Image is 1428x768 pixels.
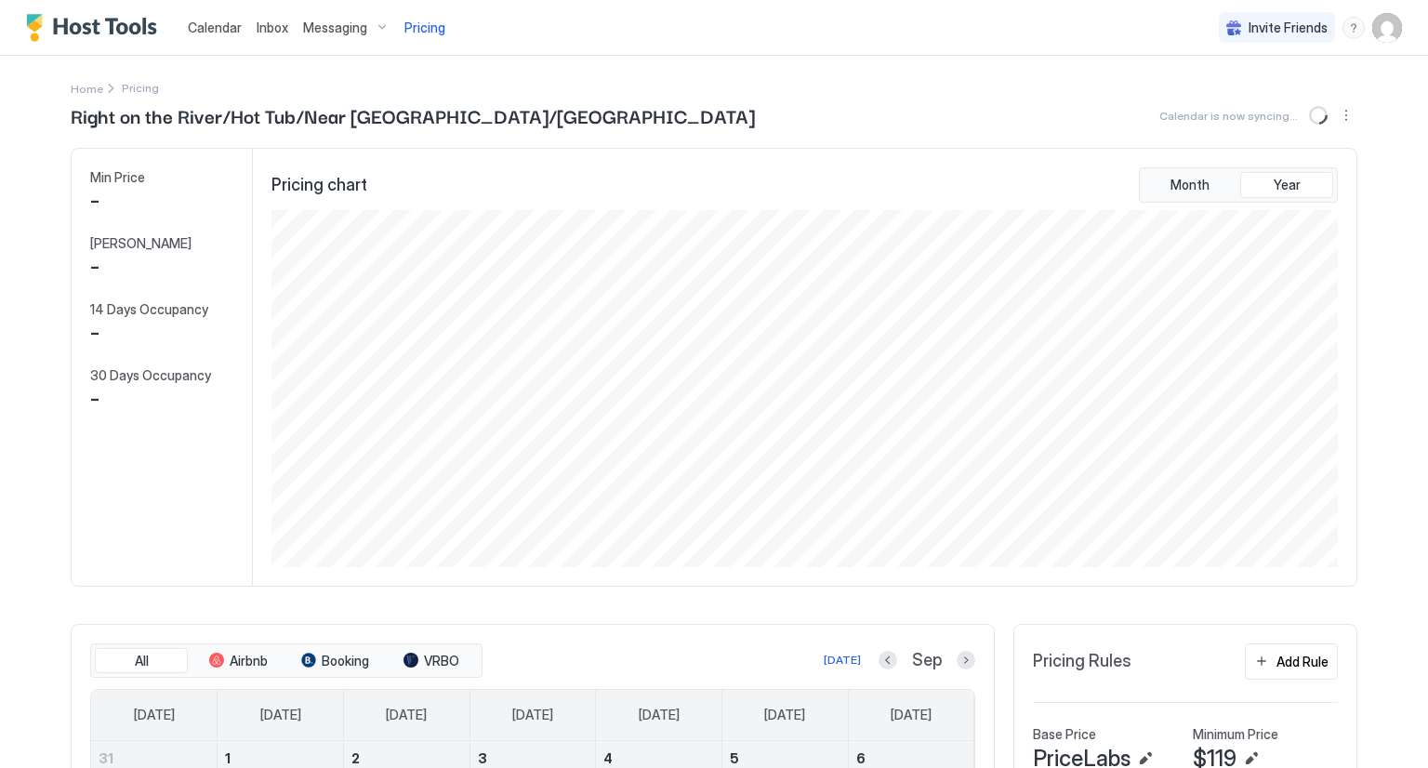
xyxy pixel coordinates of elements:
[1305,102,1331,128] button: Sync prices
[90,319,99,347] span: -
[424,653,459,669] span: VRBO
[512,707,553,723] span: [DATE]
[620,690,698,740] a: Thursday
[1240,172,1333,198] button: Year
[322,653,369,669] span: Booking
[746,690,824,740] a: Friday
[1245,643,1338,680] button: Add Rule
[90,253,99,281] span: -
[603,750,613,766] span: 4
[1335,104,1357,126] button: More options
[122,81,159,95] span: Breadcrumb
[260,707,301,723] span: [DATE]
[90,367,211,384] span: 30 Days Occupancy
[271,175,367,196] span: Pricing chart
[90,235,192,252] span: [PERSON_NAME]
[856,750,866,766] span: 6
[1276,652,1329,671] div: Add Rule
[90,169,145,186] span: Min Price
[824,652,861,669] div: [DATE]
[1249,20,1328,36] span: Invite Friends
[1033,726,1096,743] span: Base Price
[764,707,805,723] span: [DATE]
[90,643,483,679] div: tab-group
[95,648,188,674] button: All
[478,750,487,766] span: 3
[912,650,942,671] span: Sep
[730,750,739,766] span: 5
[71,78,103,98] a: Home
[90,301,208,318] span: 14 Days Occupancy
[386,707,427,723] span: [DATE]
[367,690,445,740] a: Tuesday
[404,20,445,36] span: Pricing
[385,648,478,674] button: VRBO
[1159,109,1298,123] span: Calendar is now syncing...
[1193,726,1278,743] span: Minimum Price
[879,651,897,669] button: Previous month
[821,649,864,671] button: [DATE]
[1335,104,1357,126] div: menu
[99,750,113,766] span: 31
[192,648,284,674] button: Airbnb
[957,651,975,669] button: Next month
[1342,17,1365,39] div: menu
[135,653,149,669] span: All
[1144,172,1236,198] button: Month
[71,82,103,96] span: Home
[1170,177,1210,193] span: Month
[134,707,175,723] span: [DATE]
[90,385,99,413] span: -
[71,78,103,98] div: Breadcrumb
[257,20,288,35] span: Inbox
[26,14,165,42] a: Host Tools Logo
[188,18,242,37] a: Calendar
[891,707,932,723] span: [DATE]
[257,18,288,37] a: Inbox
[225,750,231,766] span: 1
[242,690,320,740] a: Monday
[71,101,755,129] span: Right on the River/Hot Tub/Near [GEOGRAPHIC_DATA]/[GEOGRAPHIC_DATA]
[1274,177,1301,193] span: Year
[288,648,381,674] button: Booking
[303,20,367,36] span: Messaging
[1139,167,1338,203] div: tab-group
[1372,13,1402,43] div: User profile
[90,187,99,215] span: -
[1033,651,1131,672] span: Pricing Rules
[188,20,242,35] span: Calendar
[115,690,193,740] a: Sunday
[351,750,360,766] span: 2
[1309,106,1328,125] div: loading
[494,690,572,740] a: Wednesday
[639,707,680,723] span: [DATE]
[872,690,950,740] a: Saturday
[230,653,268,669] span: Airbnb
